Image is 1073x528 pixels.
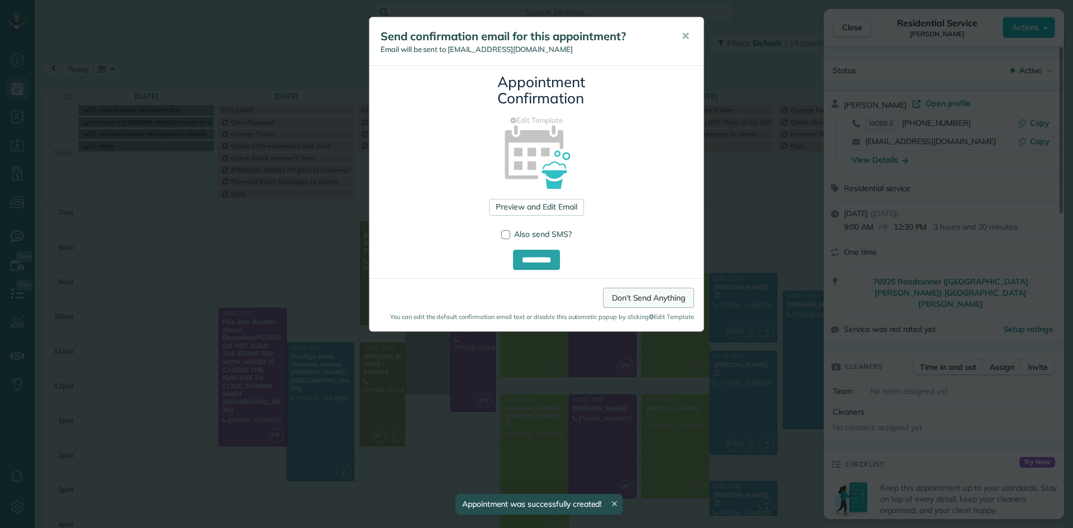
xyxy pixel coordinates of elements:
[489,199,583,216] a: Preview and Edit Email
[381,45,573,54] span: Email will be sent to [EMAIL_ADDRESS][DOMAIN_NAME]
[379,312,694,321] small: You can edit the default confirmation email text or disable this automatic popup by clicking Edit...
[455,494,623,515] div: Appointment was successfully created!
[603,288,694,308] a: Don't Send Anything
[378,115,695,126] a: Edit Template
[497,74,576,106] h3: Appointment Confirmation
[681,30,690,42] span: ✕
[381,28,666,44] h5: Send confirmation email for this appointment?
[487,106,587,206] img: appointment_confirmation_icon-141e34405f88b12ade42628e8c248340957700ab75a12ae832a8710e9b578dc5.png
[514,229,572,239] span: Also send SMS?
